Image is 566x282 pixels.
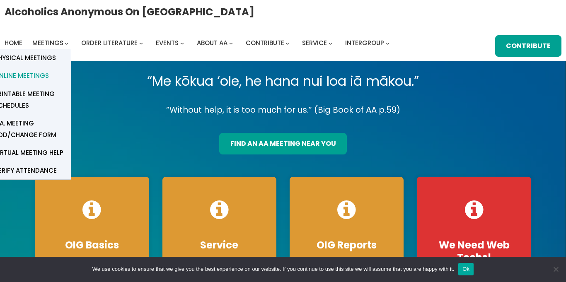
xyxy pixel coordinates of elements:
h4: OIG Reports [298,239,395,251]
span: Order Literature [81,39,138,47]
span: No [551,265,560,273]
a: Events [156,37,179,49]
button: Intergroup submenu [386,41,389,45]
h4: Service [171,239,268,251]
button: Order Literature submenu [139,41,143,45]
h4: OIG Basics [43,239,140,251]
a: find an aa meeting near you [219,133,347,154]
span: Meetings [32,39,63,47]
span: Service [302,39,327,47]
span: We use cookies to ensure that we give you the best experience on our website. If you continue to ... [92,265,454,273]
button: Service submenu [329,41,332,45]
a: Meetings [32,37,63,49]
a: Contribute [495,35,562,57]
button: Ok [458,263,474,275]
a: Intergroup [345,37,384,49]
button: About AA submenu [229,41,233,45]
a: Contribute [246,37,284,49]
a: Alcoholics Anonymous on [GEOGRAPHIC_DATA] [5,3,254,21]
span: Home [5,39,22,47]
a: Home [5,37,22,49]
p: “Me kōkua ‘ole, he hana nui loa iā mākou.” [28,70,537,93]
a: Service [302,37,327,49]
span: Contribute [246,39,284,47]
button: Meetings submenu [65,41,68,45]
p: “Without help, it is too much for us.” (Big Book of AA p.59) [28,103,537,117]
span: Events [156,39,179,47]
nav: Intergroup [5,37,392,49]
button: Contribute submenu [285,41,289,45]
h4: We Need Web Techs! [425,239,522,264]
span: About AA [197,39,227,47]
span: Intergroup [345,39,384,47]
button: Events submenu [180,41,184,45]
a: About AA [197,37,227,49]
